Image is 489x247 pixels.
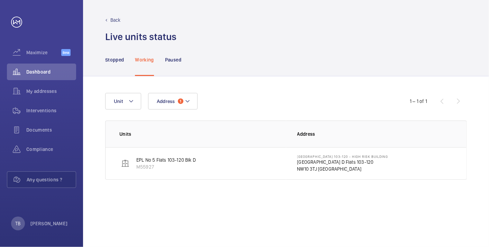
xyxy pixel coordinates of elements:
span: Unit [114,98,123,104]
span: Dashboard [26,68,76,75]
span: 1 [178,98,183,104]
p: [GEOGRAPHIC_DATA] 103-120 - High Risk Building [297,154,388,159]
p: Stopped [105,56,124,63]
p: [GEOGRAPHIC_DATA] D Flats 103-120 [297,159,388,165]
p: TB [15,220,20,227]
span: Interventions [26,107,76,114]
p: Back [110,17,121,23]
p: NW10 3TJ [GEOGRAPHIC_DATA] [297,165,388,172]
p: Working [135,56,154,63]
p: EPL No 5 Flats 103-120 Blk D [136,156,196,163]
h1: Live units status [105,30,176,43]
span: Any questions ? [27,176,76,183]
span: Documents [26,126,76,133]
button: Address1 [148,93,198,110]
img: elevator.svg [121,159,129,168]
span: Address [157,98,175,104]
p: Address [297,131,453,137]
button: Unit [105,93,141,110]
p: M55927 [136,163,196,170]
span: My addresses [26,88,76,95]
span: Maximize [26,49,61,56]
div: 1 – 1 of 1 [410,98,427,105]
span: Compliance [26,146,76,153]
span: Beta [61,49,71,56]
p: [PERSON_NAME] [30,220,68,227]
p: Units [119,131,286,137]
p: Paused [165,56,181,63]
